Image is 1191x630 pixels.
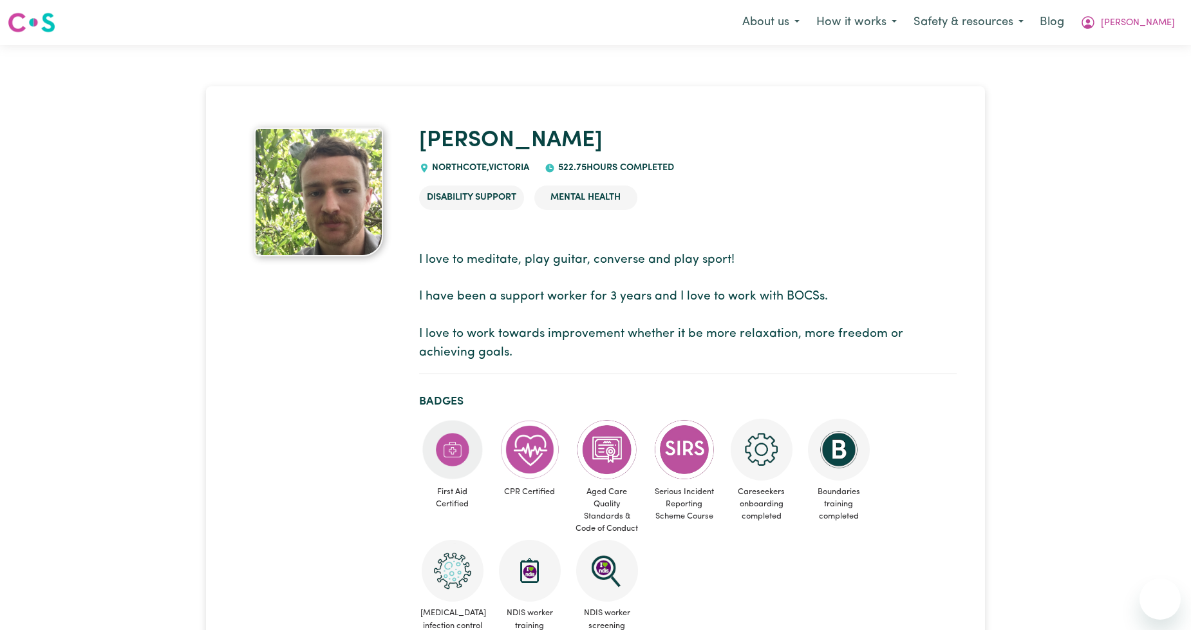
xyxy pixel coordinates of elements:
button: How it works [808,9,905,36]
button: About us [734,9,808,36]
img: Care and support worker has completed CPR Certification [499,419,561,481]
p: I love to meditate, play guitar, converse and play sport! I have been a support worker for 3 year... [419,251,957,363]
li: Mental Health [534,186,637,210]
li: Disability Support [419,186,524,210]
img: CS Academy: Introduction to NDIS Worker Training course completed [499,540,561,602]
img: CS Academy: Boundaries in care and support work course completed [808,419,870,481]
img: NDIS Worker Screening Verified [576,540,638,602]
span: First Aid Certified [419,481,486,515]
button: Safety & resources [905,9,1032,36]
img: Careseekers logo [8,11,55,34]
img: Andrew [254,128,383,256]
span: NORTHCOTE , Victoria [429,163,530,173]
span: Aged Care Quality Standards & Code of Conduct [574,481,641,540]
span: 522.75 hours completed [555,163,674,173]
img: Care and support worker has completed First Aid Certification [422,419,483,481]
iframe: Button to launch messaging window [1139,578,1181,620]
img: CS Academy: Serious Incident Reporting Scheme course completed [653,419,715,481]
img: CS Academy: COVID-19 Infection Control Training course completed [422,540,483,602]
a: Blog [1032,8,1072,37]
a: [PERSON_NAME] [419,129,603,152]
span: Careseekers onboarding completed [728,481,795,528]
span: Serious Incident Reporting Scheme Course [651,481,718,528]
a: Andrew's profile picture' [234,128,403,256]
a: Careseekers logo [8,8,55,37]
img: CS Academy: Aged Care Quality Standards & Code of Conduct course completed [576,419,638,481]
span: Boundaries training completed [805,481,872,528]
span: CPR Certified [496,481,563,503]
h2: Badges [419,395,957,408]
span: [PERSON_NAME] [1101,16,1175,30]
img: CS Academy: Careseekers Onboarding course completed [731,419,792,481]
button: My Account [1072,9,1183,36]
